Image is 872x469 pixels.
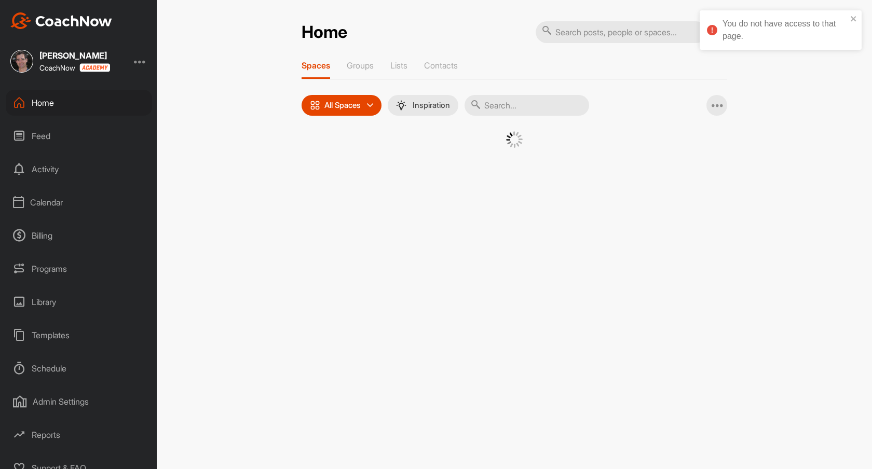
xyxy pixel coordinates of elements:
[302,22,347,43] h2: Home
[347,60,374,71] p: Groups
[424,60,458,71] p: Contacts
[536,21,707,43] input: Search posts, people or spaces...
[723,18,847,43] div: You do not have access to that page.
[850,15,857,25] button: close
[6,256,152,282] div: Programs
[6,389,152,415] div: Admin Settings
[6,355,152,381] div: Schedule
[6,223,152,249] div: Billing
[6,156,152,182] div: Activity
[6,289,152,315] div: Library
[6,123,152,149] div: Feed
[324,101,361,109] p: All Spaces
[506,131,523,148] img: G6gVgL6ErOh57ABN0eRmCEwV0I4iEi4d8EwaPGI0tHgoAbU4EAHFLEQAh+QQFCgALACwIAA4AGAASAAAEbHDJSesaOCdk+8xg...
[396,100,406,111] img: menuIcon
[39,63,110,72] div: CoachNow
[79,63,110,72] img: CoachNow acadmey
[10,12,112,29] img: CoachNow
[302,60,330,71] p: Spaces
[413,101,450,109] p: Inspiration
[39,51,110,60] div: [PERSON_NAME]
[390,60,407,71] p: Lists
[6,322,152,348] div: Templates
[465,95,589,116] input: Search...
[6,422,152,448] div: Reports
[10,50,33,73] img: square_5027e2341d9045fb2fbe9f18383d5129.jpg
[6,90,152,116] div: Home
[310,100,320,111] img: icon
[6,189,152,215] div: Calendar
